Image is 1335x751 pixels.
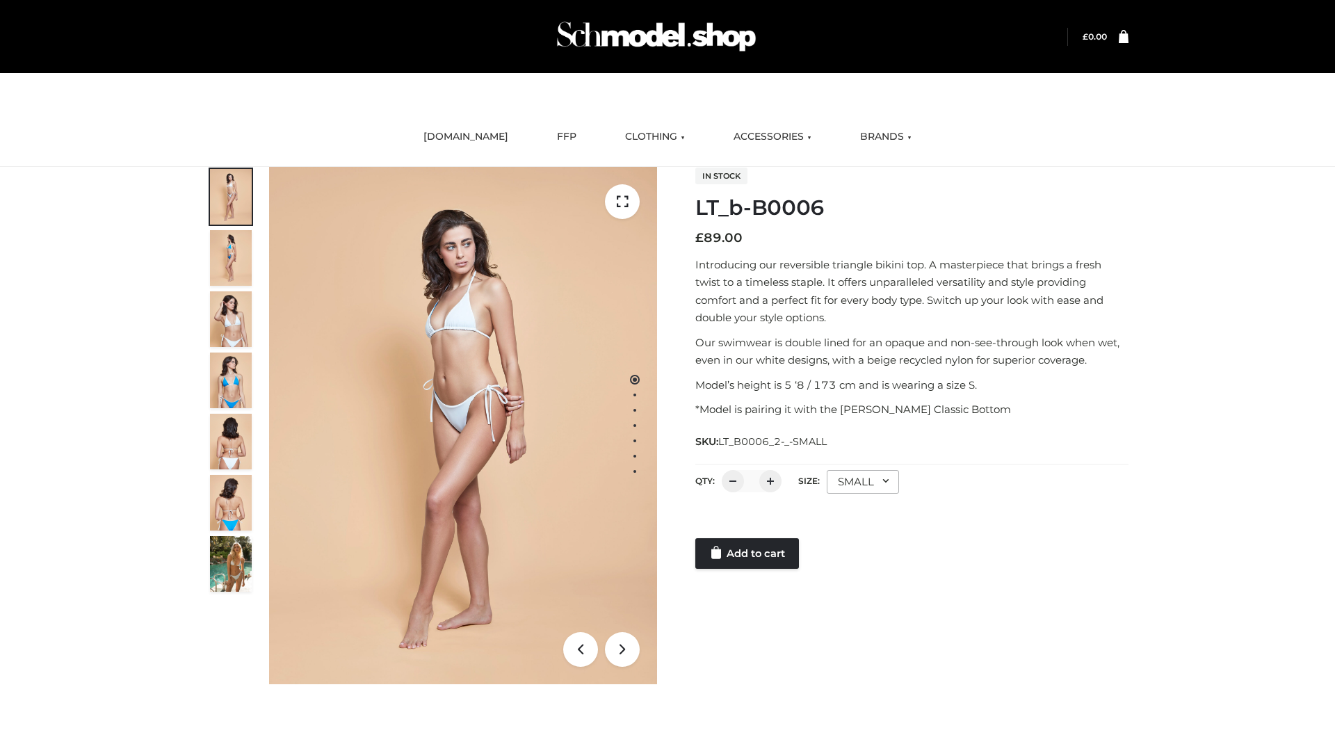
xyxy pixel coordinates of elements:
[827,470,899,494] div: SMALL
[695,334,1128,369] p: Our swimwear is double lined for an opaque and non-see-through look when wet, even in our white d...
[1083,31,1088,42] span: £
[269,167,657,684] img: ArielClassicBikiniTop_CloudNine_AzureSky_OW114ECO_1
[210,169,252,225] img: ArielClassicBikiniTop_CloudNine_AzureSky_OW114ECO_1-scaled.jpg
[210,353,252,408] img: ArielClassicBikiniTop_CloudNine_AzureSky_OW114ECO_4-scaled.jpg
[695,256,1128,327] p: Introducing our reversible triangle bikini top. A masterpiece that brings a fresh twist to a time...
[547,122,587,152] a: FFP
[695,195,1128,220] h1: LT_b-B0006
[1083,31,1107,42] a: £0.00
[210,414,252,469] img: ArielClassicBikiniTop_CloudNine_AzureSky_OW114ECO_7-scaled.jpg
[210,291,252,347] img: ArielClassicBikiniTop_CloudNine_AzureSky_OW114ECO_3-scaled.jpg
[695,401,1128,419] p: *Model is pairing it with the [PERSON_NAME] Classic Bottom
[210,230,252,286] img: ArielClassicBikiniTop_CloudNine_AzureSky_OW114ECO_2-scaled.jpg
[1083,31,1107,42] bdi: 0.00
[413,122,519,152] a: [DOMAIN_NAME]
[695,230,704,245] span: £
[695,230,743,245] bdi: 89.00
[695,538,799,569] a: Add to cart
[850,122,922,152] a: BRANDS
[798,476,820,486] label: Size:
[615,122,695,152] a: CLOTHING
[695,168,747,184] span: In stock
[695,376,1128,394] p: Model’s height is 5 ‘8 / 173 cm and is wearing a size S.
[695,433,828,450] span: SKU:
[695,476,715,486] label: QTY:
[718,435,827,448] span: LT_B0006_2-_-SMALL
[210,475,252,531] img: ArielClassicBikiniTop_CloudNine_AzureSky_OW114ECO_8-scaled.jpg
[210,536,252,592] img: Arieltop_CloudNine_AzureSky2.jpg
[552,9,761,64] img: Schmodel Admin 964
[723,122,822,152] a: ACCESSORIES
